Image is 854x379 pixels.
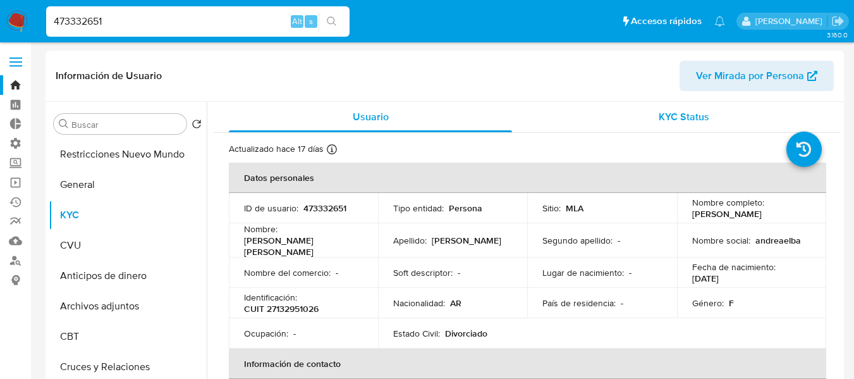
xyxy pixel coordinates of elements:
span: s [309,15,313,27]
p: [DATE] [692,273,719,284]
p: F [729,297,734,309]
p: 473332651 [303,202,346,214]
p: Nombre del comercio : [244,267,331,278]
p: - [458,267,460,278]
input: Buscar usuario o caso... [46,13,350,30]
span: Usuario [353,109,389,124]
p: País de residencia : [542,297,616,309]
button: CVU [49,230,207,261]
p: - [293,328,296,339]
button: Anticipos de dinero [49,261,207,291]
button: Buscar [59,119,69,129]
span: Accesos rápidos [631,15,702,28]
p: Tipo entidad : [393,202,444,214]
span: Ver Mirada por Persona [696,61,804,91]
button: CBT [49,321,207,352]
button: search-icon [319,13,345,30]
a: Notificaciones [714,16,725,27]
p: [PERSON_NAME] [692,208,762,220]
p: - [621,297,623,309]
p: Nombre : [244,223,278,235]
p: zoe.breuer@mercadolibre.com [755,15,827,27]
button: KYC [49,200,207,230]
p: andreaelba [755,235,801,246]
p: [PERSON_NAME] [432,235,501,246]
span: Alt [292,15,302,27]
p: Identificación : [244,292,297,303]
h1: Información de Usuario [56,70,162,82]
p: Nacionalidad : [393,297,445,309]
button: Ver Mirada por Persona [680,61,834,91]
span: KYC Status [659,109,709,124]
button: Archivos adjuntos [49,291,207,321]
p: Nombre completo : [692,197,764,208]
p: Actualizado hace 17 días [229,143,324,155]
button: Restricciones Nuevo Mundo [49,139,207,170]
button: General [49,170,207,200]
th: Información de contacto [229,349,826,379]
p: Nombre social : [692,235,750,246]
p: - [618,235,620,246]
th: Datos personales [229,163,826,193]
p: Segundo apellido : [542,235,613,246]
p: Fecha de nacimiento : [692,261,776,273]
p: Soft descriptor : [393,267,453,278]
p: CUIT 27132951026 [244,303,319,314]
p: Persona [449,202,482,214]
p: [PERSON_NAME] [PERSON_NAME] [244,235,358,258]
p: Sitio : [542,202,561,214]
p: MLA [566,202,583,214]
p: Divorciado [445,328,487,339]
p: Estado Civil : [393,328,440,339]
p: Lugar de nacimiento : [542,267,624,278]
p: - [336,267,338,278]
p: - [629,267,631,278]
a: Salir [831,15,845,28]
p: Ocupación : [244,328,288,339]
button: Volver al orden por defecto [192,119,202,133]
p: ID de usuario : [244,202,298,214]
p: Apellido : [393,235,427,246]
input: Buscar [71,119,181,130]
p: Género : [692,297,724,309]
p: AR [450,297,461,309]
